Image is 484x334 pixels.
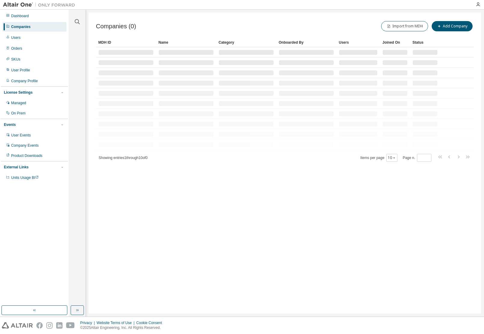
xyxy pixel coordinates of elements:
[403,154,431,162] span: Page n.
[4,165,29,170] div: External Links
[11,35,20,40] div: Users
[11,176,39,180] span: Units Usage BI
[4,122,16,127] div: Events
[219,38,274,47] div: Category
[96,320,136,325] div: Website Terms of Use
[11,79,38,83] div: Company Profile
[339,38,378,47] div: Users
[11,133,31,138] div: User Events
[11,24,31,29] div: Companies
[96,23,136,30] span: Companies (0)
[11,46,22,51] div: Orders
[382,38,408,47] div: Joined On
[80,325,166,330] p: © 2025 Altair Engineering, Inc. All Rights Reserved.
[56,322,63,329] img: linkedin.svg
[388,155,396,160] button: 10
[99,156,148,160] span: Showing entries 1 through 10 of 0
[46,322,53,329] img: instagram.svg
[11,57,20,62] div: SKUs
[3,2,78,8] img: Altair One
[4,90,32,95] div: License Settings
[158,38,214,47] div: Name
[11,111,26,116] div: On Prem
[381,21,428,31] button: Import from MDH
[36,322,43,329] img: facebook.svg
[412,38,438,47] div: Status
[360,154,397,162] span: Items per page
[2,322,33,329] img: altair_logo.svg
[11,143,38,148] div: Company Events
[11,153,42,158] div: Product Downloads
[11,14,29,18] div: Dashboard
[98,38,154,47] div: MDH ID
[80,320,96,325] div: Privacy
[136,320,165,325] div: Cookie Consent
[432,21,473,31] button: Add Company
[279,38,334,47] div: Onboarded By
[66,322,75,329] img: youtube.svg
[11,68,30,73] div: User Profile
[11,101,26,105] div: Managed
